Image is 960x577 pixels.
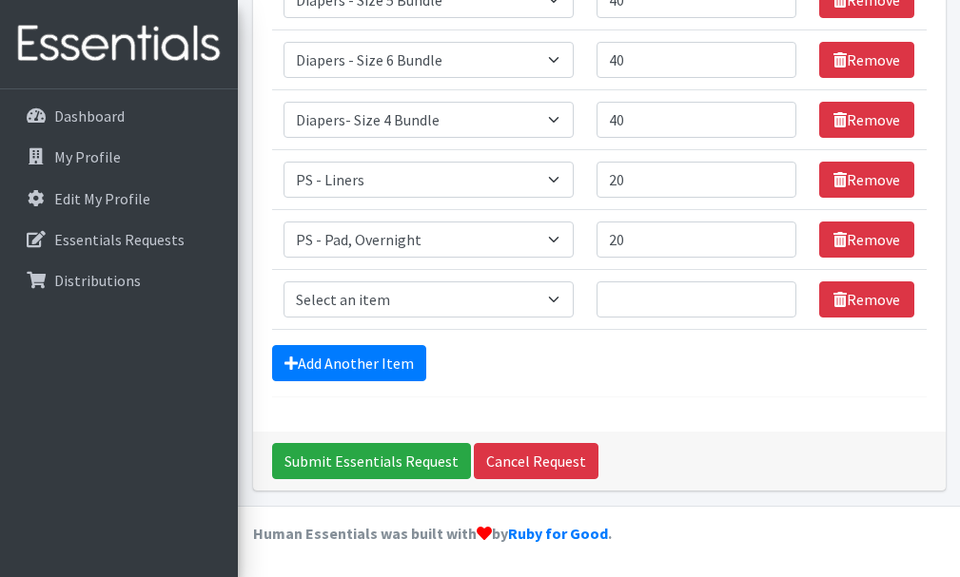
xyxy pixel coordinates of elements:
[508,524,608,543] a: Ruby for Good
[54,271,141,290] p: Distributions
[819,162,914,198] a: Remove
[54,189,150,208] p: Edit My Profile
[819,281,914,317] a: Remove
[8,221,230,259] a: Essentials Requests
[253,524,612,543] strong: Human Essentials was built with by .
[54,106,125,125] p: Dashboard
[8,138,230,176] a: My Profile
[819,102,914,138] a: Remove
[819,42,914,78] a: Remove
[54,230,185,249] p: Essentials Requests
[819,221,914,258] a: Remove
[474,443,598,479] a: Cancel Request
[8,12,230,76] img: HumanEssentials
[54,147,121,166] p: My Profile
[272,345,426,381] a: Add Another Item
[8,261,230,299] a: Distributions
[8,180,230,218] a: Edit My Profile
[8,97,230,135] a: Dashboard
[272,443,471,479] input: Submit Essentials Request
